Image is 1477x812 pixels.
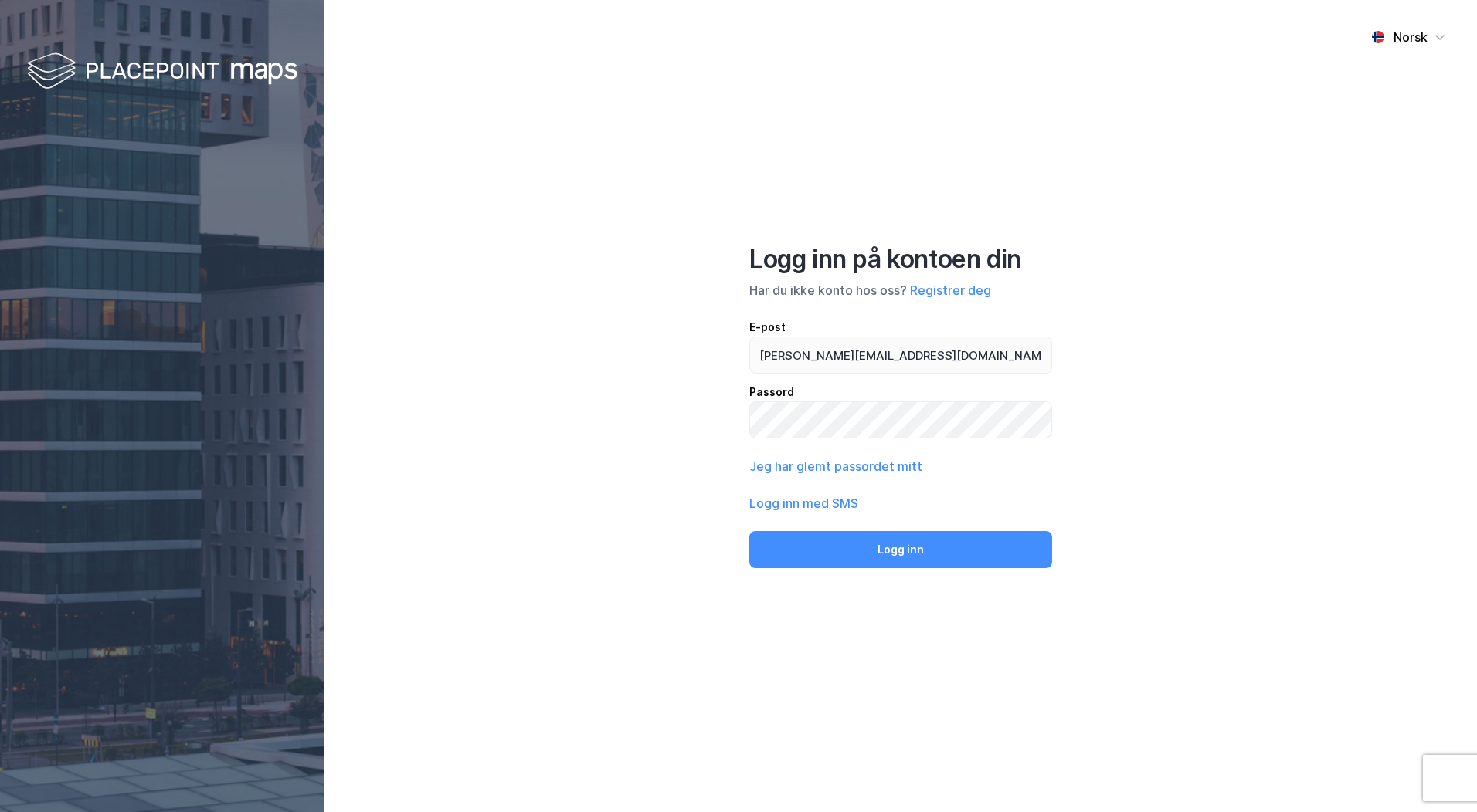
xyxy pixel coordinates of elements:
[749,531,1052,568] button: Logg inn
[749,281,1052,299] div: Har du ikke konto hos oss?
[749,494,858,513] button: Logg inn med SMS
[749,244,1052,275] div: Logg inn på kontoen din
[749,457,922,475] button: Jeg har glemt passordet mitt
[749,383,1052,401] div: Passord
[910,281,991,299] button: Registrer deg
[1400,738,1477,812] iframe: Chat Widget
[27,49,297,95] img: logo-white.f07954bde2210d2a523dddb988cd2aa7.svg
[749,318,1052,337] div: E-post
[1400,738,1477,812] div: Kontrollprogram for chat
[1394,28,1428,46] div: Norsk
